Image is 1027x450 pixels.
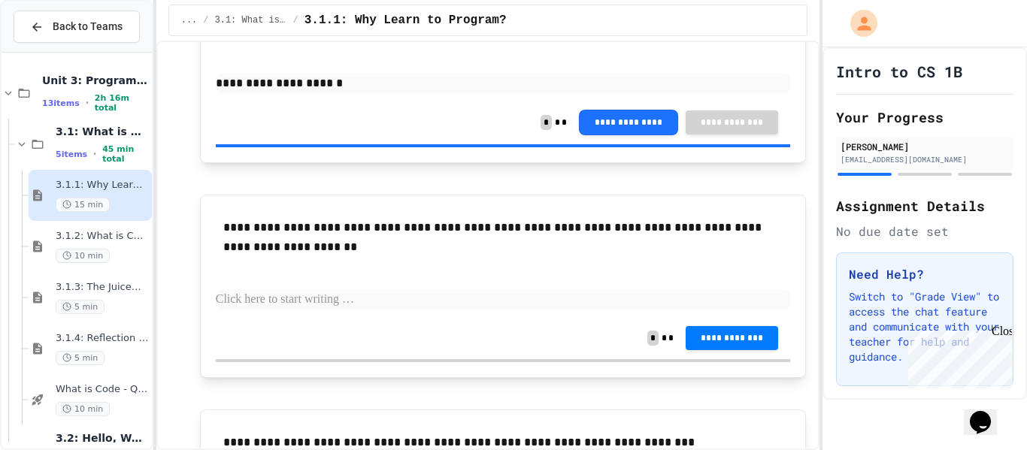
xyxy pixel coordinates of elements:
[56,332,149,345] span: 3.1.4: Reflection - Evolving Technology
[304,11,507,29] span: 3.1.1: Why Learn to Program?
[181,14,198,26] span: ...
[102,144,149,164] span: 45 min total
[56,125,149,138] span: 3.1: What is Code?
[56,402,110,416] span: 10 min
[215,14,287,26] span: 3.1: What is Code?
[836,107,1013,128] h2: Your Progress
[93,148,96,160] span: •
[42,98,80,108] span: 13 items
[293,14,298,26] span: /
[14,11,140,43] button: Back to Teams
[841,140,1009,153] div: [PERSON_NAME]
[836,222,1013,240] div: No due date set
[835,6,881,41] div: My Account
[56,198,110,212] span: 15 min
[42,74,149,87] span: Unit 3: Programming Fundamentals
[56,149,87,159] span: 5 items
[53,19,123,35] span: Back to Teams
[56,249,110,263] span: 10 min
[56,179,149,192] span: 3.1.1: Why Learn to Program?
[95,93,149,113] span: 2h 16m total
[6,6,104,95] div: Chat with us now!Close
[56,230,149,243] span: 3.1.2: What is Code?
[86,97,89,109] span: •
[56,281,149,294] span: 3.1.3: The JuiceMind IDE
[56,383,149,396] span: What is Code - Quiz
[841,154,1009,165] div: [EMAIL_ADDRESS][DOMAIN_NAME]
[203,14,208,26] span: /
[56,300,105,314] span: 5 min
[56,431,149,445] span: 3.2: Hello, World!
[902,325,1012,388] iframe: chat widget
[849,265,1001,283] h3: Need Help?
[836,61,962,82] h1: Intro to CS 1B
[964,390,1012,435] iframe: chat widget
[836,195,1013,216] h2: Assignment Details
[849,289,1001,364] p: Switch to "Grade View" to access the chat feature and communicate with your teacher for help and ...
[56,351,105,365] span: 5 min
